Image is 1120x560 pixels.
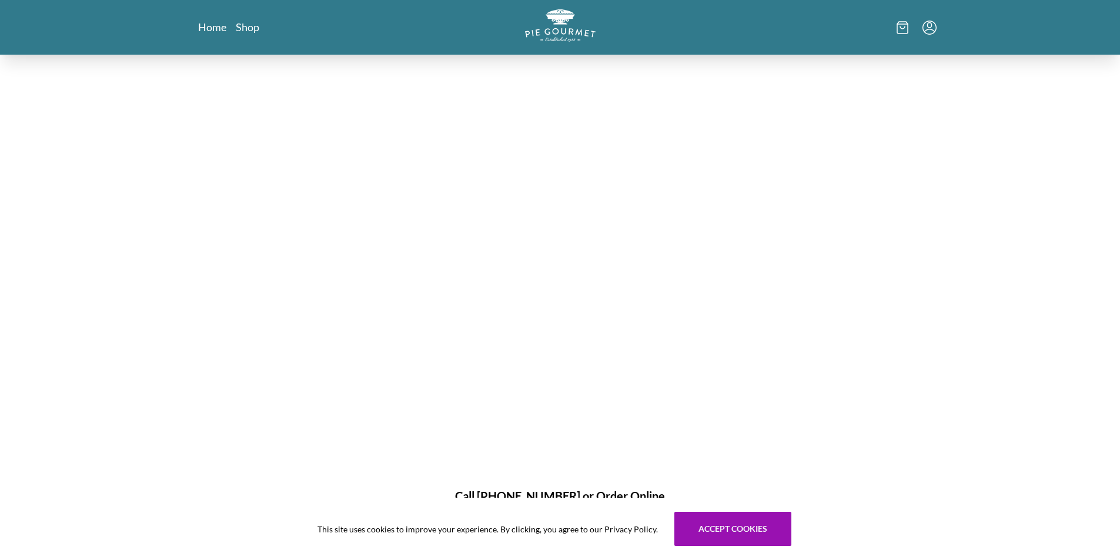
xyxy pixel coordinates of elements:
[317,523,658,535] span: This site uses cookies to improve your experience. By clicking, you agree to our Privacy Policy.
[236,20,259,34] a: Shop
[922,21,937,35] button: Menu
[674,512,791,546] button: Accept cookies
[212,487,908,505] h1: Call [PHONE_NUMBER] or Order Online
[525,9,596,42] img: logo
[525,9,596,45] a: Logo
[198,20,226,34] a: Home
